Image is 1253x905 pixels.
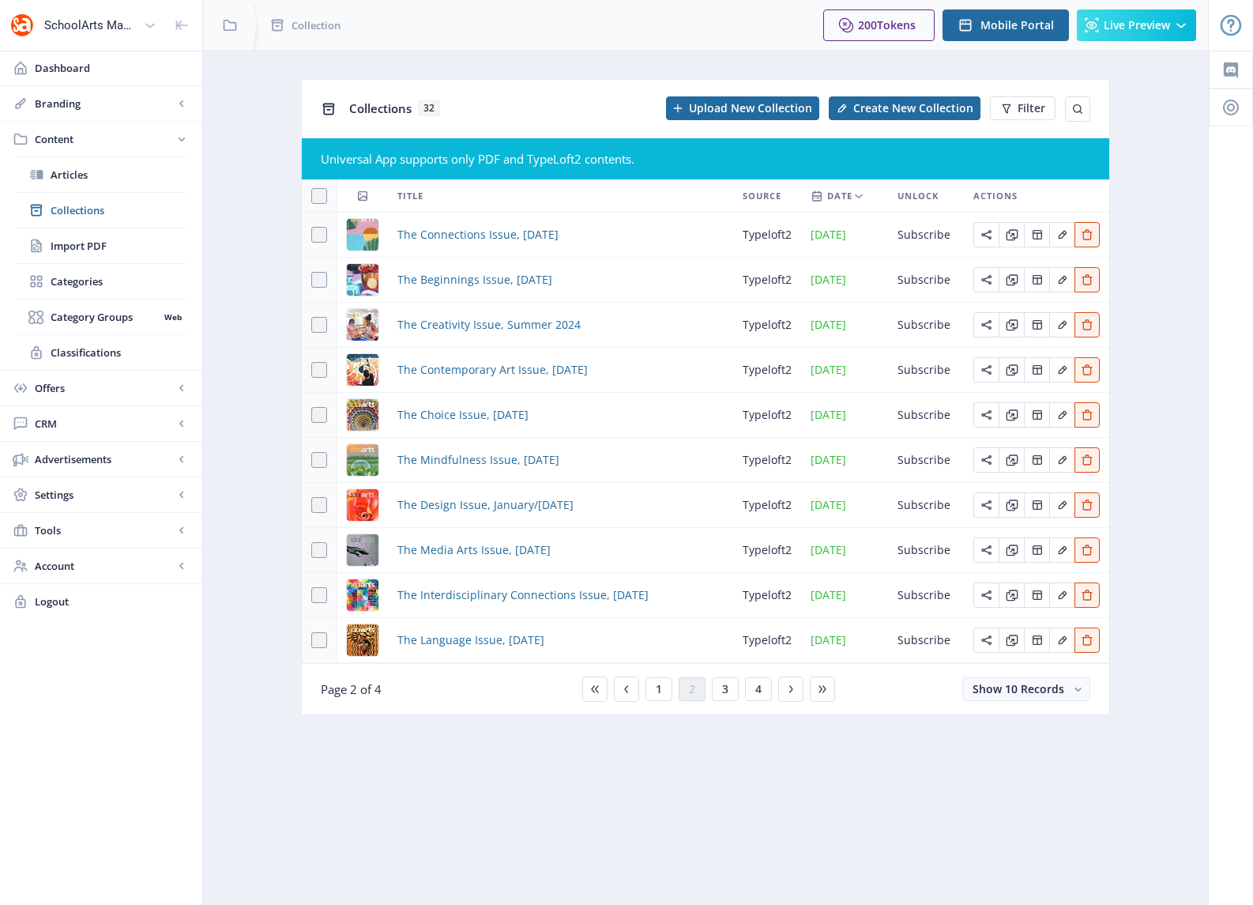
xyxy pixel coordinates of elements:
span: Title [397,187,423,206]
button: 200Tokens [823,9,935,41]
a: Edit page [999,406,1024,421]
button: Mobile Portal [943,9,1069,41]
a: Edit page [999,226,1024,241]
a: Edit page [973,316,999,331]
span: 3 [722,683,728,696]
span: Tools [35,522,174,538]
a: The Connections Issue, [DATE] [397,225,559,244]
a: Edit page [973,271,999,286]
td: [DATE] [801,303,888,348]
a: The Choice Issue, [DATE] [397,405,529,424]
td: typeloft2 [733,393,801,438]
img: febcbe85-018f-48dc-b216-e7a926c03d70.jpg [347,264,378,296]
a: Articles [16,157,186,192]
a: Edit page [1049,406,1074,421]
a: New page [819,96,980,120]
button: 1 [645,677,672,701]
span: Settings [35,487,174,503]
a: Classifications [16,335,186,370]
a: Edit page [1074,496,1100,511]
td: [DATE] [801,393,888,438]
span: Live Preview [1104,19,1170,32]
span: Categories [51,273,186,289]
span: The Mindfulness Issue, [DATE] [397,451,559,469]
a: Edit page [1024,361,1049,376]
td: typeloft2 [733,303,801,348]
td: [DATE] [801,438,888,483]
span: Content [35,131,174,147]
a: Edit page [1049,586,1074,601]
button: Live Preview [1077,9,1196,41]
span: Articles [51,167,186,183]
a: Edit page [1074,586,1100,601]
button: 4 [745,677,772,701]
span: The Creativity Issue, Summer 2024 [397,315,581,334]
button: Create New Collection [829,96,980,120]
span: Dashboard [35,60,190,76]
span: Actions [973,187,1018,206]
a: Edit page [999,496,1024,511]
span: Upload New Collection [689,102,812,115]
nb-badge: Web [159,309,186,325]
a: Edit page [973,361,999,376]
img: properties.app_icon.png [9,13,35,38]
td: Subscribe [888,213,964,258]
a: Edit page [999,361,1024,376]
td: [DATE] [801,573,888,618]
span: The Contemporary Art Issue, [DATE] [397,360,588,379]
td: typeloft2 [733,573,801,618]
span: Import PDF [51,238,186,254]
span: Tokens [877,17,916,32]
a: Edit page [973,541,999,556]
td: Subscribe [888,303,964,348]
a: Edit page [973,586,999,601]
img: 1f320bee-c608-4c42-a15b-86765b1cd8e9.jpg [347,309,378,341]
td: [DATE] [801,618,888,663]
a: Edit page [1049,632,1074,647]
a: Edit page [1074,541,1100,556]
span: Logout [35,594,190,609]
td: typeloft2 [733,483,801,528]
td: typeloft2 [733,258,801,303]
a: Edit page [1049,316,1074,331]
a: Edit page [1049,361,1074,376]
td: typeloft2 [733,213,801,258]
a: Edit page [973,226,999,241]
a: Edit page [1074,361,1100,376]
button: Upload New Collection [666,96,819,120]
img: ad5255d8-4001-4b80-85b1-fab9e7949d5e.jpg [347,489,378,521]
a: Edit page [973,406,999,421]
span: Advertisements [35,451,174,467]
app-collection-view: Collections [301,79,1110,715]
span: 4 [755,683,762,696]
a: Edit page [1074,226,1100,241]
td: typeloft2 [733,618,801,663]
a: Edit page [999,586,1024,601]
a: Edit page [1074,316,1100,331]
span: The Language Issue, [DATE] [397,631,544,650]
span: Offers [35,380,174,396]
img: 89e5a51b-b125-4246-816e-a18a65a1af06.jpg [347,219,378,251]
span: Date [827,187,852,206]
td: Subscribe [888,393,964,438]
a: The Interdisciplinary Connections Issue, [DATE] [397,586,649,605]
span: Show 10 Records [973,681,1064,696]
td: Subscribe [888,483,964,528]
span: Collection [292,17,341,33]
td: [DATE] [801,348,888,393]
a: The Beginnings Issue, [DATE] [397,270,552,289]
a: Edit page [1049,541,1074,556]
td: Subscribe [888,438,964,483]
a: Edit page [1049,451,1074,466]
a: Category GroupsWeb [16,300,186,334]
a: Edit page [1024,451,1049,466]
a: Edit page [1024,316,1049,331]
a: Edit page [1024,406,1049,421]
a: Edit page [999,271,1024,286]
span: Filter [1018,102,1045,115]
span: Unlock [897,187,939,206]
